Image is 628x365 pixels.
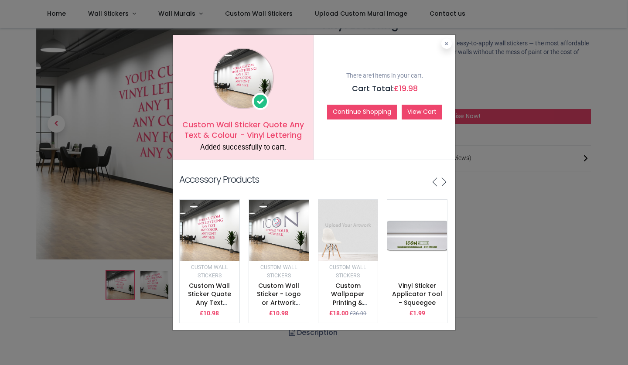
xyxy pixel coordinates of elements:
[402,105,442,119] a: View Cart
[179,173,259,186] p: Accessory Products
[350,310,366,317] small: £
[372,72,375,79] b: 1
[353,310,366,317] span: 36.00
[269,309,288,318] p: £
[410,309,425,318] p: £
[260,263,297,279] a: Custom Wall Stickers
[394,83,418,94] span: £
[318,200,378,261] img: image_512
[328,281,369,324] a: Custom Wallpaper Printing & Custom Wall Murals
[249,200,309,261] img: image_512
[399,83,418,94] span: 19.98
[257,281,301,333] a: Custom Wall Sticker - Logo or Artwork Printing - Upload your design
[392,281,442,307] a: Vinyl Sticker Applicator Tool - Squeegee
[321,72,449,80] p: There are items in your cart.
[329,309,348,318] p: £
[179,119,307,141] h5: Custom Wall Sticker Quote Any Text & Colour - Vinyl Lettering
[329,263,366,279] a: Custom Wall Stickers
[191,263,228,279] a: Custom Wall Stickers
[200,309,219,318] p: £
[213,48,274,109] img: image_1024
[179,143,307,153] div: Added successfully to cart.
[387,200,447,269] img: image_512
[321,83,449,94] h5: Cart Total:
[333,310,348,317] span: 18.00
[273,310,288,317] span: 10.98
[184,281,235,324] a: Custom Wall Sticker Quote Any Text & Colour - Vinyl Lettering
[203,310,219,317] span: 10.98
[327,105,397,119] button: Continue Shopping
[180,200,239,261] img: image_512
[413,310,425,317] span: 1.99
